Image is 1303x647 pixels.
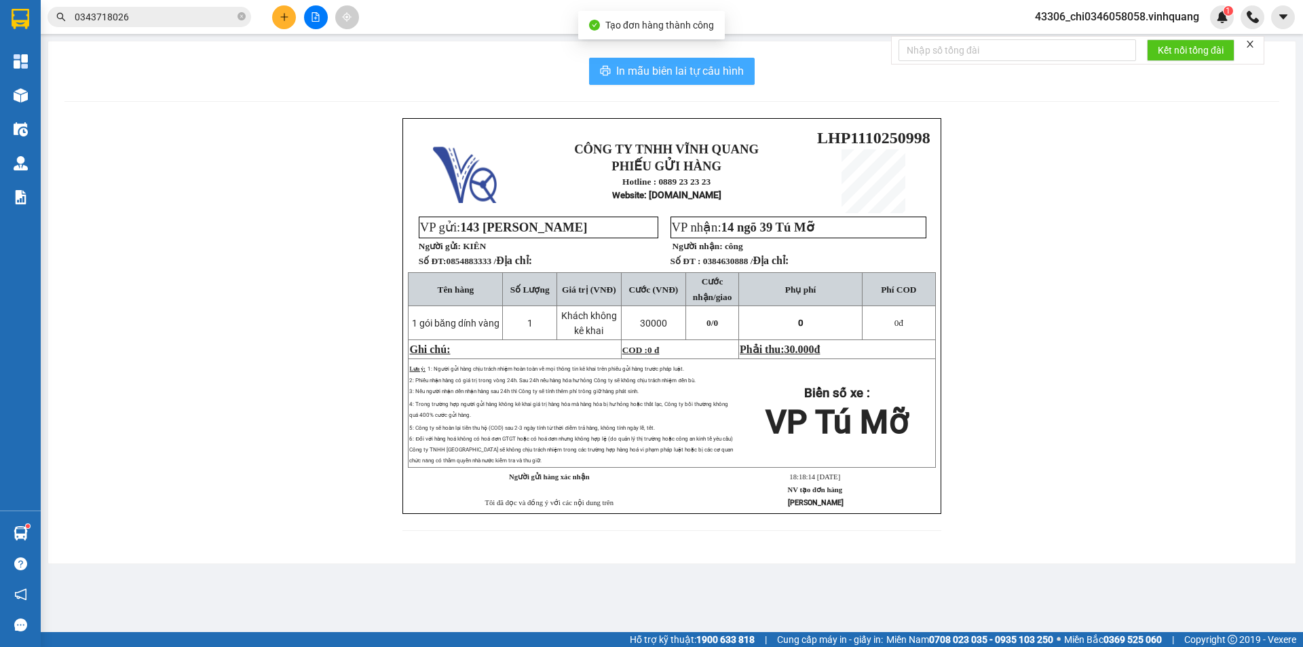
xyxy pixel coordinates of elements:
span: In mẫu biên lai tự cấu hình [616,62,744,79]
button: Kết nối tổng đài [1147,39,1234,61]
img: dashboard-icon [14,54,28,69]
strong: Số ĐT: [419,256,532,266]
strong: CÔNG TY TNHH VĨNH QUANG [19,11,92,55]
span: Website [612,190,644,200]
strong: 1900 633 818 [696,634,755,645]
span: close [1245,39,1255,49]
button: printerIn mẫu biên lai tự cấu hình [589,58,755,85]
span: check-circle [589,20,600,31]
span: LHP1110250935 [100,55,213,73]
span: 2: Phiếu nhận hàng có giá trị trong vòng 24h. Sau 24h nếu hàng hóa hư hỏng Công ty sẽ không chịu ... [409,377,695,384]
strong: NV tạo đơn hàng [788,486,842,494]
span: Kết nối tổng đài [1158,43,1224,58]
strong: : [DOMAIN_NAME] [612,189,721,200]
span: | [765,632,767,647]
span: question-circle [14,557,27,570]
img: logo-vxr [12,9,29,29]
span: 0/ [706,318,718,328]
strong: Người nhận: [673,241,723,251]
strong: [PERSON_NAME] [788,498,844,507]
span: 30000 [640,318,667,329]
span: VP Tú Mỡ [766,403,908,441]
img: icon-new-feature [1216,11,1228,23]
span: Phí COD [881,284,916,295]
span: Cước nhận/giao [693,276,732,302]
button: plus [272,5,296,29]
strong: 0708 023 035 - 0935 103 250 [929,634,1053,645]
sup: 1 [26,524,30,528]
span: plus [280,12,289,22]
strong: 0369 525 060 [1103,634,1162,645]
span: VP nhận: [672,220,814,234]
strong: Hotline : 0889 23 23 23 [622,177,711,187]
span: Giá trị (VNĐ) [562,284,616,295]
span: caret-down [1277,11,1289,23]
span: file-add [311,12,320,22]
span: 43306_chi0346058058.vinhquang [1024,8,1210,25]
strong: Số ĐT : [671,256,701,266]
span: 0 [894,318,899,328]
span: | [1172,632,1174,647]
span: Khách không kê khai [561,310,617,336]
span: close-circle [238,11,246,24]
span: 18:18:14 [DATE] [789,473,840,481]
span: Miền Nam [886,632,1053,647]
span: Tôi đã đọc và đồng ý với các nội dung trên [485,499,613,506]
img: warehouse-icon [14,122,28,136]
strong: Hotline : 0889 23 23 23 [17,90,94,111]
strong: Biển số xe : [804,386,870,401]
span: 0854883333 / [446,256,532,266]
span: 1: Người gửi hàng chịu trách nhiệm hoàn toàn về mọi thông tin kê khai trên phiếu gửi hàng trước p... [428,366,684,372]
span: 0 đ [647,345,659,355]
span: Địa chỉ: [753,255,789,266]
img: warehouse-icon [14,88,28,103]
sup: 1 [1224,6,1233,16]
span: 14 ngõ 39 Tú Mỡ [721,220,814,234]
span: COD : [622,345,660,355]
strong: PHIẾU GỬI HÀNG [611,159,721,173]
button: file-add [304,5,328,29]
span: Số Lượng [510,284,550,295]
span: 1 [527,318,533,329]
span: Cung cấp máy in - giấy in: [777,632,883,647]
span: Tên hàng [438,284,474,295]
span: 143 [PERSON_NAME] [460,220,587,234]
span: Phụ phí [785,284,816,295]
span: đ [894,318,903,328]
span: Phải thu: [740,344,820,355]
img: logo [433,139,497,203]
span: công [725,241,743,251]
img: solution-icon [14,190,28,204]
span: 0384630888 / [703,256,789,266]
input: Tìm tên, số ĐT hoặc mã đơn [75,10,235,24]
span: Miền Bắc [1064,632,1162,647]
img: warehouse-icon [14,156,28,170]
img: phone-icon [1247,11,1259,23]
span: 1 gói băng dính vàng [412,318,499,329]
span: close-circle [238,12,246,20]
button: aim [335,5,359,29]
span: notification [14,588,27,601]
button: caret-down [1271,5,1295,29]
img: warehouse-icon [14,526,28,540]
span: message [14,618,27,631]
span: Cước (VNĐ) [629,284,679,295]
span: 30.000 [785,344,814,355]
span: aim [342,12,352,22]
span: ⚪️ [1057,637,1061,642]
span: VP gửi: [420,220,588,234]
span: printer [600,65,611,78]
strong: Người gửi: [419,241,461,251]
span: Lưu ý: [409,366,425,372]
span: LHP1110250998 [817,129,930,147]
span: 3: Nếu người nhận đến nhận hàng sau 24h thì Công ty sẽ tính thêm phí trông giữ hàng phát sinh. [409,388,638,394]
span: Ghi chú: [409,344,450,355]
span: 0 [713,318,718,328]
img: logo [7,43,11,107]
span: đ [814,344,820,355]
strong: CÔNG TY TNHH VĨNH QUANG [574,142,759,156]
span: search [56,12,66,22]
span: KIÊN [463,241,486,251]
span: Hỗ trợ kỹ thuật: [630,632,755,647]
span: 0 [798,318,804,328]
